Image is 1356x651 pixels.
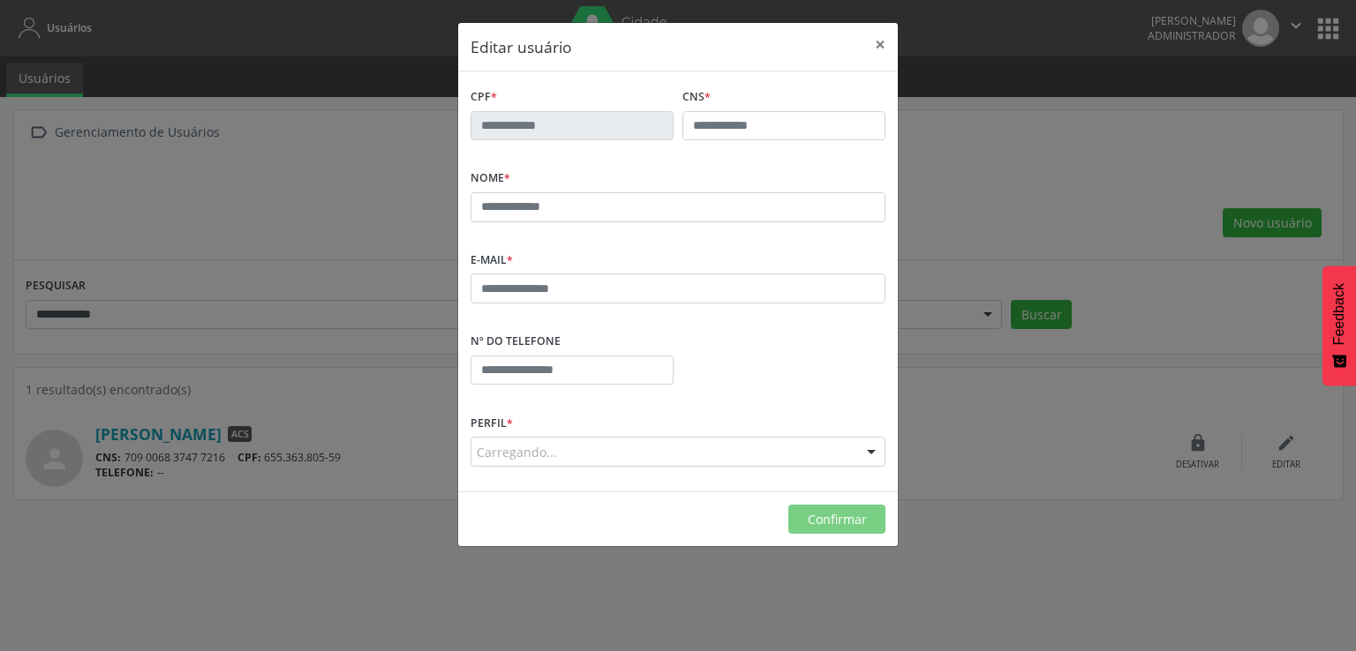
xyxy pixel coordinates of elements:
span: Feedback [1331,283,1347,345]
button: Confirmar [788,505,885,535]
label: CNS [682,84,711,111]
h5: Editar usuário [471,35,572,58]
label: Perfil [471,409,513,437]
label: Nome [471,165,510,192]
label: CPF [471,84,497,111]
span: Confirmar [808,511,867,528]
label: Nº do Telefone [471,328,561,355]
span: Carregando... [477,443,557,461]
label: E-mail [471,247,513,274]
button: Feedback - Mostrar pesquisa [1322,266,1356,385]
button: Close [863,23,898,66]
